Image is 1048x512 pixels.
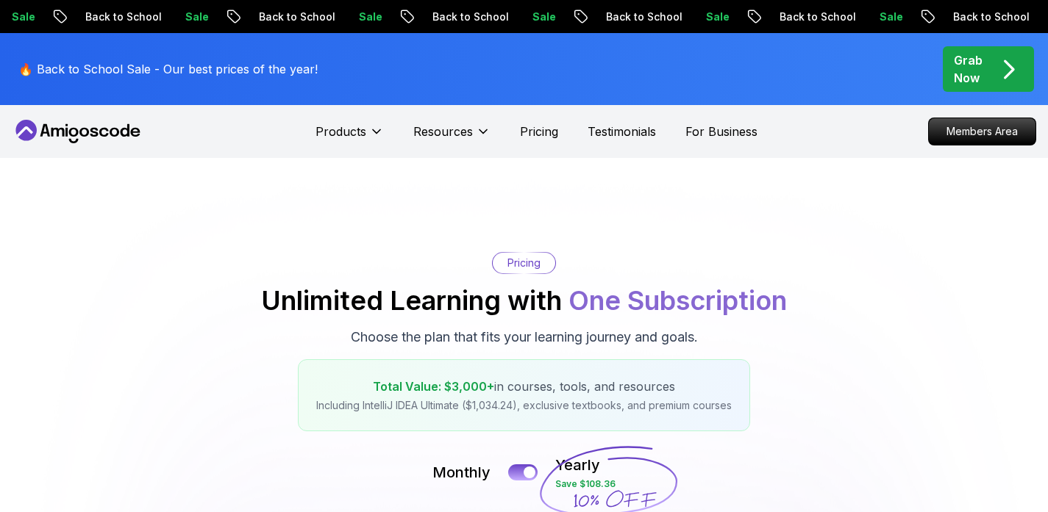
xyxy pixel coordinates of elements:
button: Products [316,123,384,152]
p: Sale [689,10,736,24]
p: Resources [413,123,473,140]
a: Pricing [520,123,558,140]
p: Back to School [68,10,168,24]
span: Total Value: $3,000+ [373,379,494,394]
p: Pricing [507,256,541,270]
button: Resources [413,123,491,152]
h2: Unlimited Learning with [261,286,787,315]
p: Choose the plan that fits your learning journey and goals. [351,327,698,347]
p: Back to School [936,10,1036,24]
p: Back to School [763,10,863,24]
a: Testimonials [588,123,656,140]
p: Members Area [929,118,1035,145]
p: Products [316,123,366,140]
p: Back to School [242,10,342,24]
span: One Subscription [568,284,787,317]
p: Monthly [432,462,491,483]
p: Grab Now [954,51,983,87]
p: 🔥 Back to School Sale - Our best prices of the year! [18,60,318,78]
p: Sale [863,10,910,24]
p: Back to School [589,10,689,24]
p: Including IntelliJ IDEA Ultimate ($1,034.24), exclusive textbooks, and premium courses [316,398,732,413]
a: For Business [685,123,758,140]
p: Sale [168,10,215,24]
p: Sale [516,10,563,24]
p: in courses, tools, and resources [316,378,732,395]
p: Sale [342,10,389,24]
a: Members Area [928,118,1036,145]
p: Back to School [416,10,516,24]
